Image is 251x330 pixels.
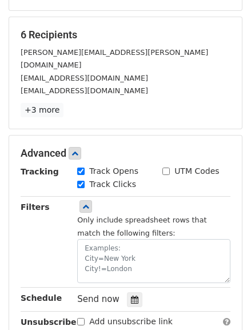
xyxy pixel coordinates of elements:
[21,202,50,212] strong: Filters
[194,275,251,330] div: Widget de chat
[21,48,208,70] small: [PERSON_NAME][EMAIL_ADDRESS][PERSON_NAME][DOMAIN_NAME]
[77,216,206,237] small: Only include spreadsheet rows that match the following filters:
[21,317,77,327] strong: Unsubscribe
[21,74,148,82] small: [EMAIL_ADDRESS][DOMAIN_NAME]
[89,316,173,328] label: Add unsubscribe link
[21,167,59,176] strong: Tracking
[89,178,136,190] label: Track Clicks
[21,29,230,41] h5: 6 Recipients
[174,165,219,177] label: UTM Codes
[21,86,148,95] small: [EMAIL_ADDRESS][DOMAIN_NAME]
[194,275,251,330] iframe: Chat Widget
[89,165,138,177] label: Track Opens
[21,103,63,117] a: +3 more
[77,294,119,304] span: Send now
[21,147,230,160] h5: Advanced
[21,293,62,303] strong: Schedule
